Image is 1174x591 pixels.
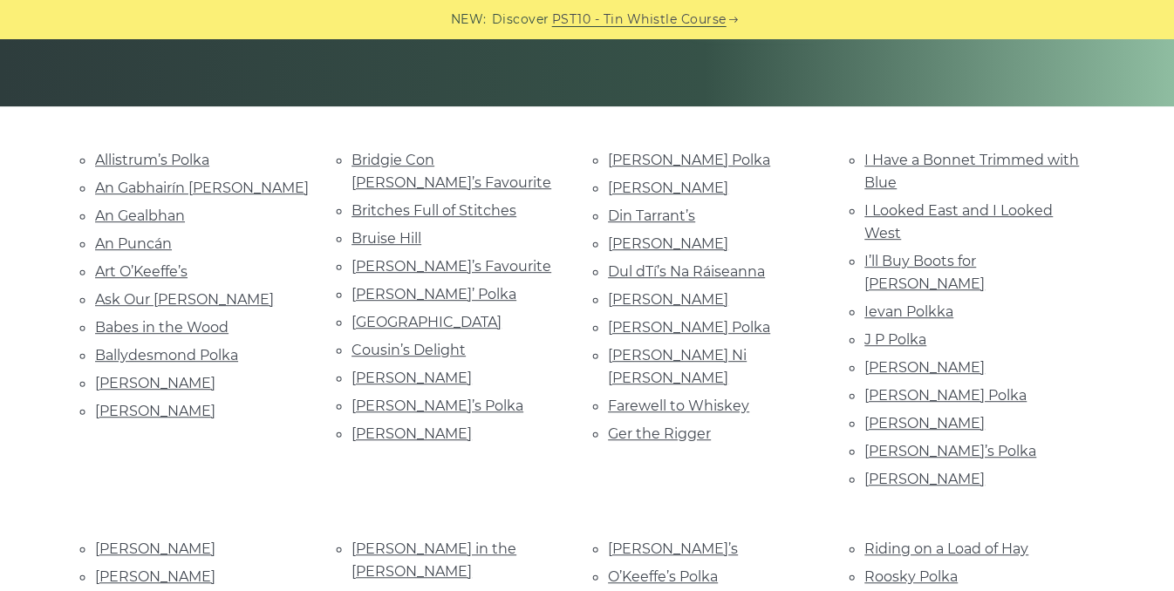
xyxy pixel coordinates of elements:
[352,342,466,358] a: Cousin’s Delight
[552,10,727,30] a: PST10 - Tin Whistle Course
[95,347,238,363] a: Ballydesmond Polka
[608,152,770,168] a: [PERSON_NAME] Polka
[864,387,1027,404] a: [PERSON_NAME] Polka
[608,319,770,336] a: [PERSON_NAME] Polka
[352,202,516,219] a: Britches Full of Stitches
[608,263,765,280] a: Dul dTí’s Na Ráiseanna
[95,263,188,280] a: Art O’Keeffe’s
[864,359,985,376] a: [PERSON_NAME]
[608,235,728,252] a: [PERSON_NAME]
[864,202,1053,241] a: I Looked East and I Looked West
[864,568,958,585] a: Roosky Polka
[95,207,185,224] a: An Gealbhan
[352,397,523,414] a: [PERSON_NAME]’s Polka
[608,425,711,442] a: Ger the Rigger
[352,230,421,247] a: Bruise Hill
[492,10,549,30] span: Discover
[608,207,695,224] a: Din Tarrant’s
[95,291,274,308] a: Ask Our [PERSON_NAME]
[352,370,472,386] a: [PERSON_NAME]
[864,152,1079,191] a: I Have a Bonnet Trimmed with Blue
[95,568,215,585] a: [PERSON_NAME]
[95,375,215,391] a: [PERSON_NAME]
[608,568,718,585] a: O’Keeffe’s Polka
[352,152,551,191] a: Bridgie Con [PERSON_NAME]’s Favourite
[864,331,926,348] a: J P Polka
[95,319,229,336] a: Babes in the Wood
[95,152,209,168] a: Allistrum’s Polka
[608,180,728,196] a: [PERSON_NAME]
[352,286,516,302] a: [PERSON_NAME]’ Polka
[95,540,215,557] a: [PERSON_NAME]
[608,540,738,557] a: [PERSON_NAME]’s
[864,303,953,320] a: Ievan Polkka
[864,471,985,487] a: [PERSON_NAME]
[864,415,985,431] a: [PERSON_NAME]
[95,403,215,419] a: [PERSON_NAME]
[608,291,728,308] a: [PERSON_NAME]
[352,425,472,442] a: [PERSON_NAME]
[95,235,172,252] a: An Puncán
[352,540,516,580] a: [PERSON_NAME] in the [PERSON_NAME]
[864,253,985,292] a: I’ll Buy Boots for [PERSON_NAME]
[451,10,487,30] span: NEW:
[608,347,747,386] a: [PERSON_NAME] Ni [PERSON_NAME]
[352,258,551,275] a: [PERSON_NAME]’s Favourite
[864,540,1028,557] a: Riding on a Load of Hay
[352,314,502,330] a: [GEOGRAPHIC_DATA]
[864,443,1036,459] a: [PERSON_NAME]’s Polka
[608,397,749,414] a: Farewell to Whiskey
[95,180,309,196] a: An Gabhairín [PERSON_NAME]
